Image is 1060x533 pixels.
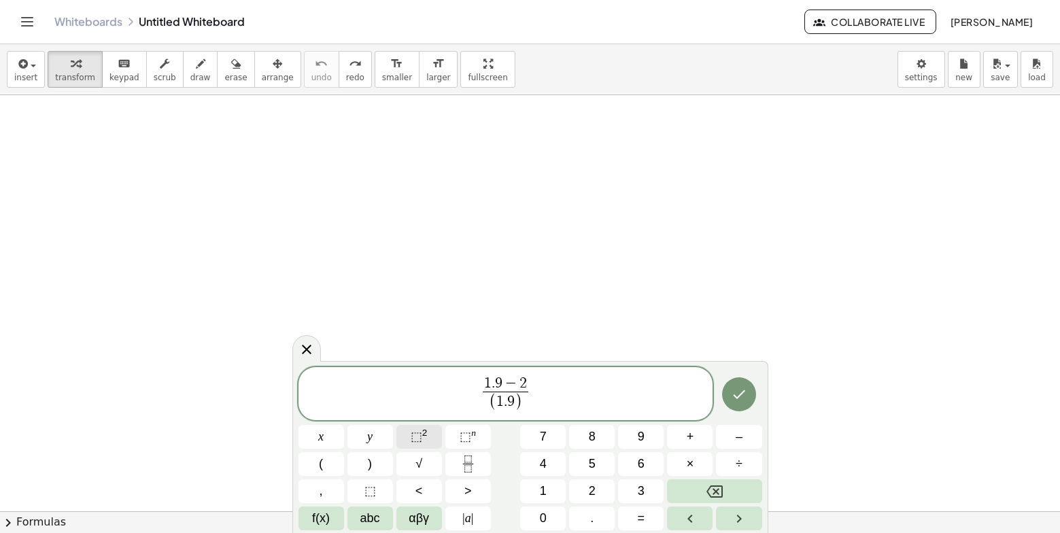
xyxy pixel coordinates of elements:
button: x [298,425,344,449]
button: undoundo [304,51,339,88]
span: > [464,482,472,500]
button: Right arrow [716,506,762,530]
span: . [504,394,507,409]
a: Whiteboards [54,15,122,29]
button: ) [347,452,393,476]
span: a [462,509,473,528]
span: 8 [589,428,596,446]
span: 3 [638,482,645,500]
span: ) [515,394,522,411]
span: smaller [382,73,412,82]
button: Backspace [667,479,762,503]
span: 9 [507,394,515,409]
span: 5 [589,455,596,473]
button: [PERSON_NAME] [939,10,1044,34]
span: | [462,511,465,525]
button: ( [298,452,344,476]
span: new [955,73,972,82]
span: 1 [540,482,547,500]
button: 8 [569,425,615,449]
span: settings [905,73,938,82]
button: Superscript [445,425,491,449]
button: y [347,425,393,449]
span: αβγ [409,509,429,528]
button: , [298,479,344,503]
span: √ [415,455,422,473]
button: new [948,51,980,88]
span: 1 [484,376,492,391]
button: erase [217,51,254,88]
span: ( [319,455,323,473]
button: Alphabet [347,506,393,530]
button: Toggle navigation [16,11,38,33]
button: Equals [618,506,664,530]
span: | [471,511,474,525]
span: 9 [638,428,645,446]
button: 0 [520,506,566,530]
span: f(x) [312,509,330,528]
span: 6 [638,455,645,473]
button: arrange [254,51,301,88]
span: . [492,376,495,391]
button: 4 [520,452,566,476]
button: settings [897,51,945,88]
span: 7 [540,428,547,446]
span: ⬚ [460,430,471,443]
button: Greek alphabet [396,506,442,530]
span: keypad [109,73,139,82]
span: arrange [262,73,294,82]
span: < [415,482,423,500]
button: Less than [396,479,442,503]
button: 9 [618,425,664,449]
span: insert [14,73,37,82]
button: keyboardkeypad [102,51,147,88]
button: fullscreen [460,51,515,88]
i: keyboard [118,56,131,72]
sup: 2 [422,428,428,438]
button: 2 [569,479,615,503]
button: . [569,506,615,530]
span: × [687,455,694,473]
span: 4 [540,455,547,473]
span: − [502,377,520,392]
span: – [736,428,742,446]
span: load [1028,73,1046,82]
button: format_sizelarger [419,51,458,88]
button: 1 [520,479,566,503]
i: undo [315,56,328,72]
span: ( [489,394,496,411]
span: undo [311,73,332,82]
i: format_size [390,56,403,72]
span: transform [55,73,95,82]
span: ⬚ [411,430,422,443]
span: . [590,509,594,528]
button: format_sizesmaller [375,51,420,88]
span: = [638,509,645,528]
button: Times [667,452,713,476]
span: 2 [589,482,596,500]
button: Absolute value [445,506,491,530]
span: 0 [540,509,547,528]
span: ⬚ [364,482,376,500]
button: Greater than [445,479,491,503]
span: abc [360,509,380,528]
button: redoredo [339,51,372,88]
span: ) [368,455,372,473]
span: scrub [154,73,176,82]
button: transform [48,51,103,88]
span: x [318,428,324,446]
span: + [687,428,694,446]
button: 6 [618,452,664,476]
span: [PERSON_NAME] [950,16,1033,28]
span: redo [346,73,364,82]
button: Minus [716,425,762,449]
span: save [991,73,1010,82]
button: Left arrow [667,506,713,530]
i: redo [349,56,362,72]
button: Functions [298,506,344,530]
button: Squared [396,425,442,449]
span: y [367,428,373,446]
span: 9 [495,376,502,391]
span: draw [190,73,211,82]
button: Placeholder [347,479,393,503]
